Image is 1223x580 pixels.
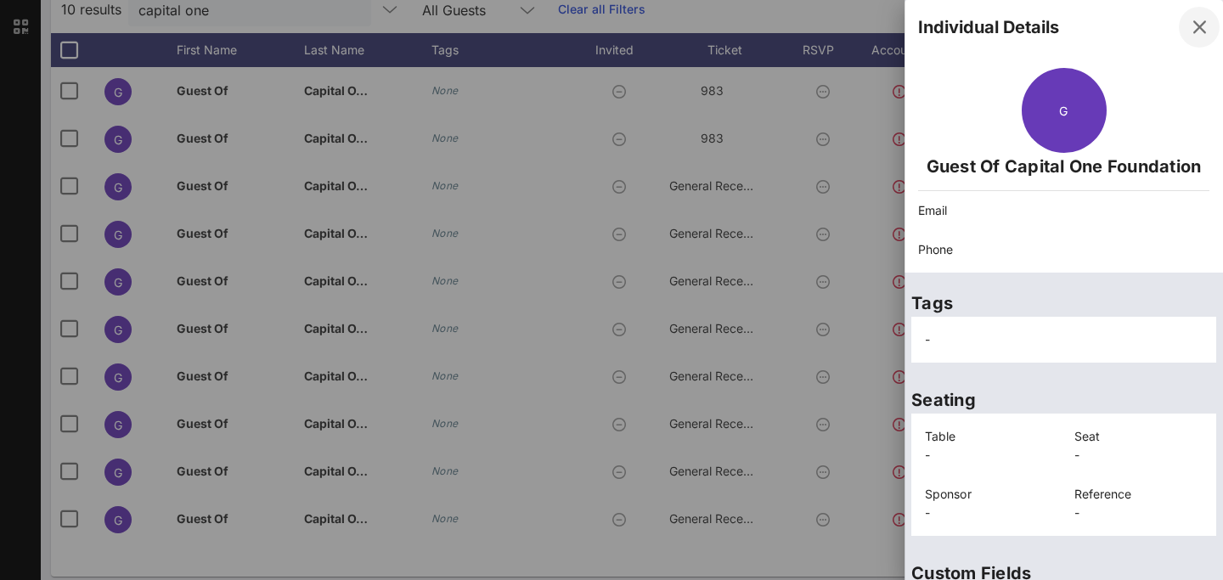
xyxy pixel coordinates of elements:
[1074,446,1203,465] p: -
[1074,427,1203,446] p: Seat
[925,446,1054,465] p: -
[1074,504,1203,522] p: -
[925,427,1054,446] p: Table
[918,240,1209,259] p: Phone
[925,504,1054,522] p: -
[911,386,1216,414] p: Seating
[918,153,1209,180] p: Guest Of Capital One Foundation
[1059,104,1068,118] span: G
[1074,485,1203,504] p: Reference
[918,14,1059,40] div: Individual Details
[911,290,1216,317] p: Tags
[925,485,1054,504] p: Sponsor
[925,332,930,346] span: -
[918,201,1209,220] p: Email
